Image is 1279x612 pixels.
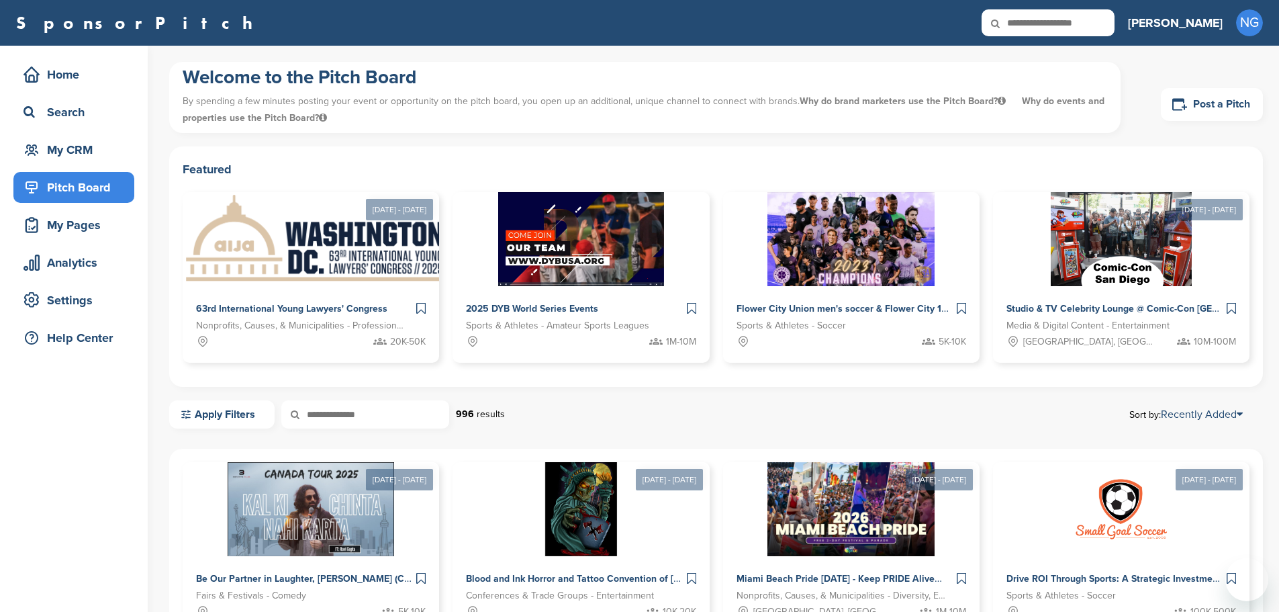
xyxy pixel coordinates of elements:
img: Sponsorpitch & [228,462,395,556]
span: 63rd International Young Lawyers' Congress [196,303,387,314]
img: Sponsorpitch & [545,462,618,556]
a: Settings [13,285,134,316]
div: [DATE] - [DATE] [366,199,433,220]
div: Pitch Board [20,175,134,200]
a: Recently Added [1161,408,1243,421]
a: Home [13,59,134,90]
a: Sponsorpitch & 2025 DYB World Series Events Sports & Athletes - Amateur Sports Leagues 1M-10M [453,192,709,363]
img: Sponsorpitch & [183,192,449,286]
span: Conferences & Trade Groups - Entertainment [466,588,654,603]
h1: Welcome to the Pitch Board [183,65,1107,89]
span: Miami Beach Pride [DATE] - Keep PRIDE Alive [737,573,935,584]
span: 2025 DYB World Series Events [466,303,598,314]
img: Sponsorpitch & [1051,192,1192,286]
img: Sponsorpitch & [1074,462,1168,556]
span: results [477,408,505,420]
img: Sponsorpitch & [767,462,935,556]
span: Drive ROI Through Sports: A Strategic Investment Opportunity [1006,573,1276,584]
span: Why do brand marketers use the Pitch Board? [800,95,1008,107]
span: Sports & Athletes - Soccer [737,318,846,333]
a: Help Center [13,322,134,353]
a: [DATE] - [DATE] Sponsorpitch & Studio & TV Celebrity Lounge @ Comic-Con [GEOGRAPHIC_DATA]. Over 3... [993,171,1249,363]
a: My CRM [13,134,134,165]
div: Analytics [20,251,134,275]
div: Settings [20,288,134,312]
div: [DATE] - [DATE] [1176,469,1243,490]
span: Blood and Ink Horror and Tattoo Convention of [GEOGRAPHIC_DATA] Fall 2025 [466,573,811,584]
span: Sports & Athletes - Amateur Sports Leagues [466,318,649,333]
div: [DATE] - [DATE] [906,469,973,490]
a: Sponsorpitch & Flower City Union men's soccer & Flower City 1872 women's soccer Sports & Athletes... [723,192,980,363]
div: Search [20,100,134,124]
h2: Featured [183,160,1249,179]
a: Analytics [13,247,134,278]
span: Nonprofits, Causes, & Municipalities - Diversity, Equity and Inclusion [737,588,946,603]
strong: 996 [456,408,474,420]
a: Post a Pitch [1161,88,1263,121]
span: Media & Digital Content - Entertainment [1006,318,1170,333]
span: Flower City Union men's soccer & Flower City 1872 women's soccer [737,303,1029,314]
span: [GEOGRAPHIC_DATA], [GEOGRAPHIC_DATA] [1023,335,1155,349]
a: Search [13,97,134,128]
span: Be Our Partner in Laughter, [PERSON_NAME] (Canada Tour 2025) [196,573,481,584]
span: NG [1236,9,1263,36]
span: 20K-50K [390,335,426,349]
img: Sponsorpitch & [498,192,664,286]
div: Help Center [20,326,134,350]
span: Fairs & Festivals - Comedy [196,588,306,603]
span: 10M-100M [1194,335,1236,349]
a: [DATE] - [DATE] Sponsorpitch & 63rd International Young Lawyers' Congress Nonprofits, Causes, & M... [183,171,439,363]
a: [PERSON_NAME] [1128,8,1223,38]
div: My Pages [20,213,134,237]
span: Sort by: [1129,409,1243,420]
a: Apply Filters [169,400,275,429]
a: SponsorPitch [16,14,261,32]
img: Sponsorpitch & [767,192,935,286]
h3: [PERSON_NAME] [1128,13,1223,32]
span: Nonprofits, Causes, & Municipalities - Professional Development [196,318,406,333]
span: 5K-10K [939,335,966,349]
a: My Pages [13,210,134,241]
div: [DATE] - [DATE] [1176,199,1243,220]
div: [DATE] - [DATE] [366,469,433,490]
div: My CRM [20,138,134,162]
a: Pitch Board [13,172,134,203]
span: 1M-10M [666,335,696,349]
iframe: Button to launch messaging window [1225,558,1268,601]
div: Home [20,62,134,87]
span: Sports & Athletes - Soccer [1006,588,1116,603]
p: By spending a few minutes posting your event or opportunity on the pitch board, you open up an ad... [183,89,1107,130]
div: [DATE] - [DATE] [636,469,703,490]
